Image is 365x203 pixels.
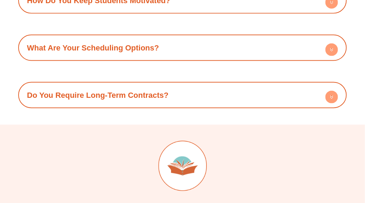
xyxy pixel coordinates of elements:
a: Do You Require Long-Term Contracts? [27,91,169,100]
h4: What Are Your Scheduling Options? [22,38,343,57]
iframe: Chat Widget [330,169,365,203]
h4: Do You Require Long-Term Contracts? [22,86,343,105]
a: What Are Your Scheduling Options? [27,43,159,52]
